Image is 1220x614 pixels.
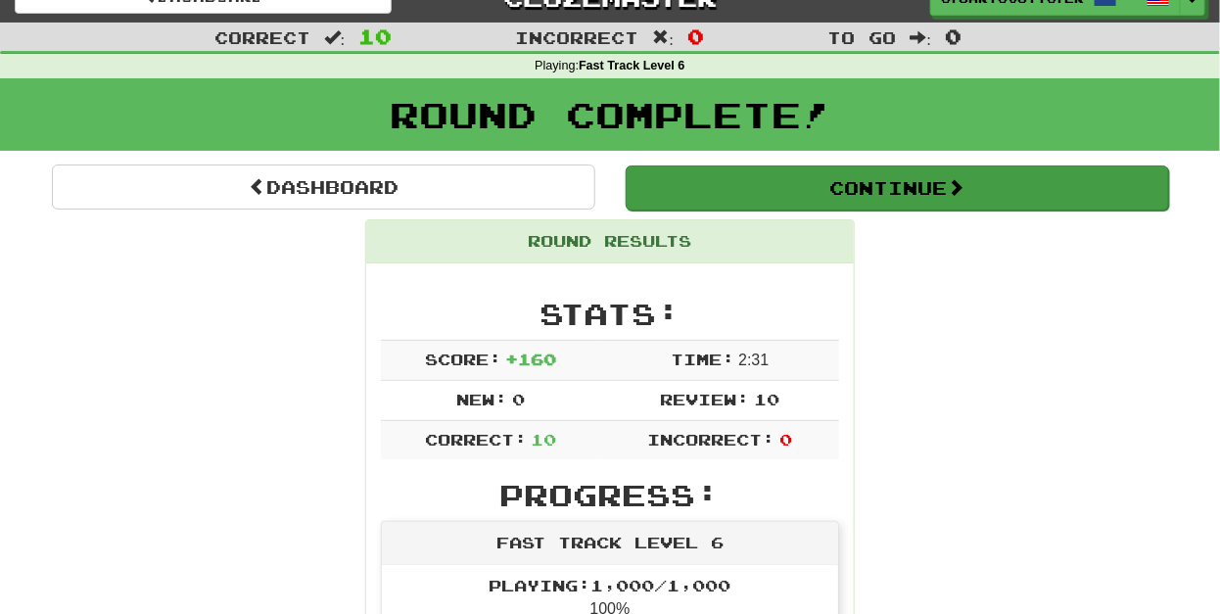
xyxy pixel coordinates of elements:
[828,27,897,47] span: To go
[647,430,774,449] span: Incorrect:
[381,479,839,511] h2: Progress:
[911,29,932,46] span: :
[653,29,675,46] span: :
[516,27,639,47] span: Incorrect
[738,352,769,368] span: 2 : 31
[512,390,525,408] span: 0
[456,390,507,408] span: New:
[626,165,1169,211] button: Continue
[214,27,310,47] span: Correct
[671,350,734,368] span: Time:
[425,430,527,449] span: Correct:
[324,29,346,46] span: :
[381,298,839,330] h2: Stats:
[660,390,749,408] span: Review:
[52,165,595,210] a: Dashboard
[779,430,792,449] span: 0
[382,522,838,565] div: Fast Track Level 6
[366,220,854,263] div: Round Results
[945,24,962,48] span: 0
[490,576,731,594] span: Playing: 1,000 / 1,000
[754,390,779,408] span: 10
[531,430,556,449] span: 10
[579,59,685,72] strong: Fast Track Level 6
[687,24,704,48] span: 0
[505,350,556,368] span: + 160
[358,24,392,48] span: 10
[425,350,501,368] span: Score:
[7,95,1213,134] h1: Round Complete!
